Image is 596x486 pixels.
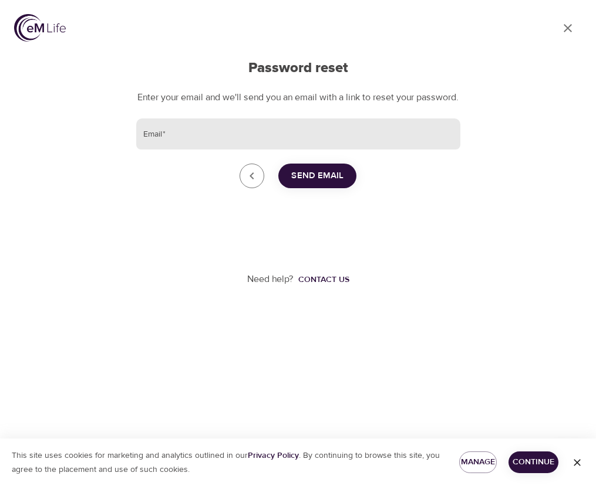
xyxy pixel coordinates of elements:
a: close [240,164,264,188]
img: logo [14,14,66,42]
div: Contact us [298,274,349,286]
button: Manage [459,451,497,473]
a: close [554,14,582,42]
h2: Password reset [136,60,460,77]
button: Send Email [278,164,356,188]
p: Need help? [247,273,294,286]
span: Continue [518,455,549,470]
p: Enter your email and we'll send you an email with a link to reset your password. [136,91,460,104]
button: Continue [509,451,558,473]
a: Privacy Policy [248,450,299,461]
span: Send Email [291,168,344,183]
span: Manage [469,455,487,470]
a: Contact us [294,274,349,286]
